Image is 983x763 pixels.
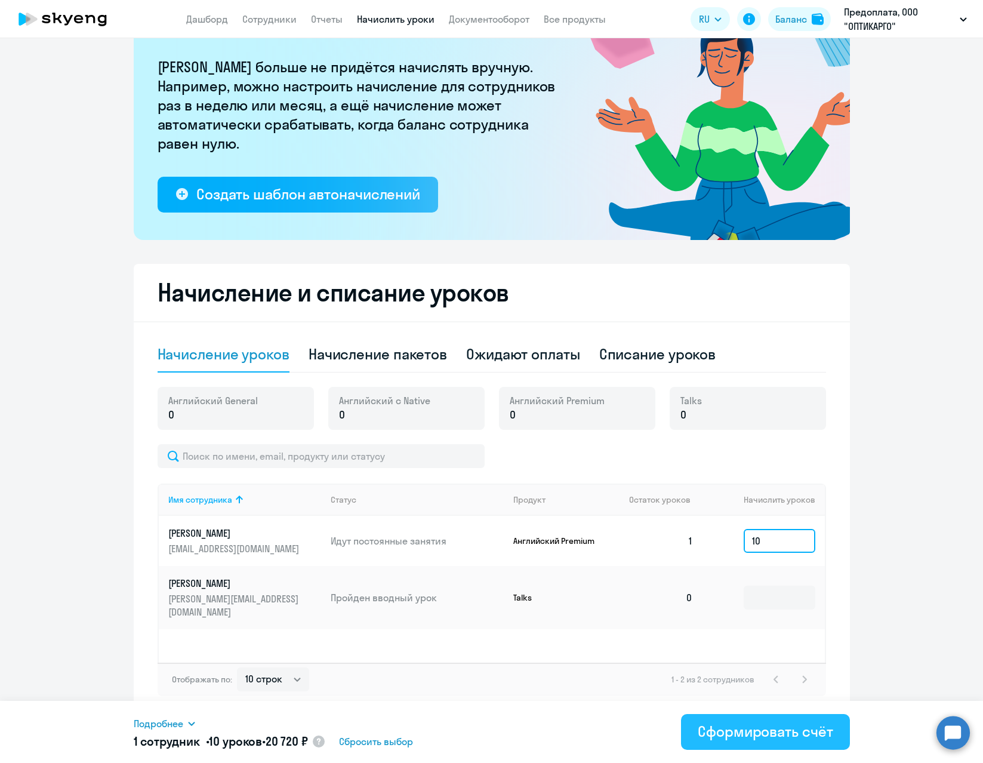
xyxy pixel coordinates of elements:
span: Английский с Native [339,394,430,407]
img: balance [812,13,824,25]
span: Английский General [168,394,258,407]
div: Имя сотрудника [168,494,322,505]
button: RU [691,7,730,31]
span: 1 - 2 из 2 сотрудников [671,674,754,685]
div: Ожидают оплаты [466,344,580,364]
button: Создать шаблон автоначислений [158,177,438,213]
a: [PERSON_NAME][EMAIL_ADDRESS][DOMAIN_NAME] [168,527,322,555]
a: Все продукты [544,13,606,25]
p: Пройден вводный урок [331,591,504,604]
p: [PERSON_NAME] [168,527,302,540]
div: Сформировать счёт [698,722,833,741]
span: 20 720 ₽ [266,734,308,749]
span: Сбросить выбор [339,734,413,749]
a: [PERSON_NAME][PERSON_NAME][EMAIL_ADDRESS][DOMAIN_NAME] [168,577,322,619]
td: 0 [620,566,703,629]
span: Английский Premium [510,394,605,407]
span: 0 [510,407,516,423]
p: [PERSON_NAME][EMAIL_ADDRESS][DOMAIN_NAME] [168,592,302,619]
p: [EMAIL_ADDRESS][DOMAIN_NAME] [168,542,302,555]
div: Статус [331,494,356,505]
span: 0 [339,407,345,423]
th: Начислить уроков [702,484,824,516]
button: Предоплата, ООО "ОПТИКАРГО" [838,5,973,33]
h2: Начисление и списание уроков [158,278,826,307]
p: Предоплата, ООО "ОПТИКАРГО" [844,5,955,33]
span: Остаток уроков [629,494,691,505]
h5: 1 сотрудник • • [134,733,308,750]
span: Talks [680,394,702,407]
p: Talks [513,592,603,603]
a: Дашборд [186,13,228,25]
span: RU [699,12,710,26]
div: Остаток уроков [629,494,703,505]
span: 0 [168,407,174,423]
a: Начислить уроки [357,13,435,25]
span: 10 уроков [209,734,262,749]
a: Документооборот [449,13,529,25]
span: 0 [680,407,686,423]
span: Отображать по: [172,674,232,685]
span: Подробнее [134,716,183,731]
div: Начисление пакетов [309,344,447,364]
div: Баланс [775,12,807,26]
div: Статус [331,494,504,505]
div: Продукт [513,494,546,505]
button: Балансbalance [768,7,831,31]
div: Начисление уроков [158,344,289,364]
button: Сформировать счёт [681,714,849,750]
td: 1 [620,516,703,566]
p: Идут постоянные занятия [331,534,504,547]
div: Продукт [513,494,620,505]
div: Списание уроков [599,344,716,364]
a: Сотрудники [242,13,297,25]
p: Английский Premium [513,536,603,546]
div: Создать шаблон автоначислений [196,184,420,204]
p: [PERSON_NAME] больше не придётся начислять вручную. Например, можно настроить начисление для сотр... [158,57,563,153]
p: [PERSON_NAME] [168,577,302,590]
div: Имя сотрудника [168,494,232,505]
input: Поиск по имени, email, продукту или статусу [158,444,485,468]
a: Отчеты [311,13,343,25]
